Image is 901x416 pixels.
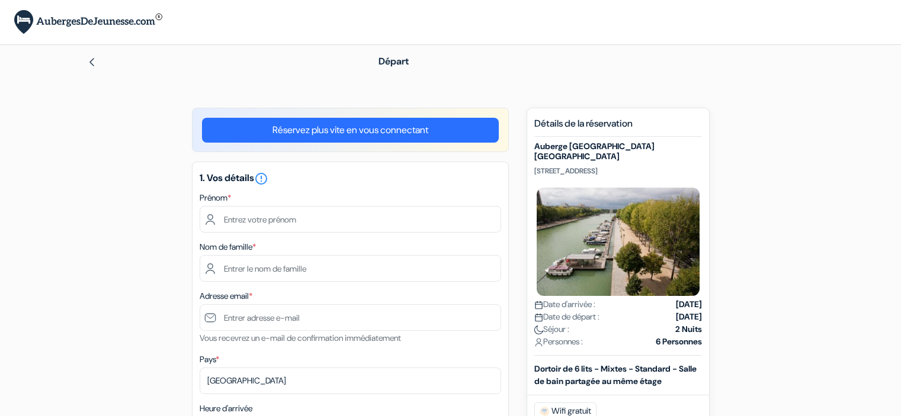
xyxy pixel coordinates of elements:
[534,118,702,137] h5: Détails de la réservation
[540,407,549,416] img: free_wifi.svg
[534,313,543,322] img: calendar.svg
[202,118,499,143] a: Réservez plus vite en vous connectant
[200,333,401,343] small: Vous recevrez un e-mail de confirmation immédiatement
[200,353,219,366] label: Pays
[200,172,501,186] h5: 1. Vos détails
[534,323,569,336] span: Séjour :
[676,311,702,323] strong: [DATE]
[534,298,595,311] span: Date d'arrivée :
[200,241,256,253] label: Nom de famille
[254,172,268,186] i: error_outline
[534,363,697,386] b: Dortoir de 6 lits - Mixtes - Standard - Salle de bain partagée au même étage
[534,336,583,348] span: Personnes :
[200,290,252,302] label: Adresse email
[534,325,543,334] img: moon.svg
[14,10,162,34] img: AubergesDeJeunesse.com
[200,304,501,331] input: Entrer adresse e-mail
[200,206,501,233] input: Entrez votre prénom
[656,336,702,348] strong: 6 Personnes
[534,141,702,162] h5: Auberge [GEOGRAPHIC_DATA] [GEOGRAPHIC_DATA]
[534,338,543,347] img: user_icon.svg
[200,192,231,204] label: Prénom
[676,298,702,311] strong: [DATE]
[675,323,702,336] strong: 2 Nuits
[379,55,409,67] span: Départ
[87,57,97,67] img: left_arrow.svg
[534,311,599,323] span: Date de départ :
[200,402,252,415] label: Heure d'arrivée
[534,166,702,176] p: [STREET_ADDRESS]
[254,172,268,184] a: error_outline
[534,301,543,309] img: calendar.svg
[200,255,501,282] input: Entrer le nom de famille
